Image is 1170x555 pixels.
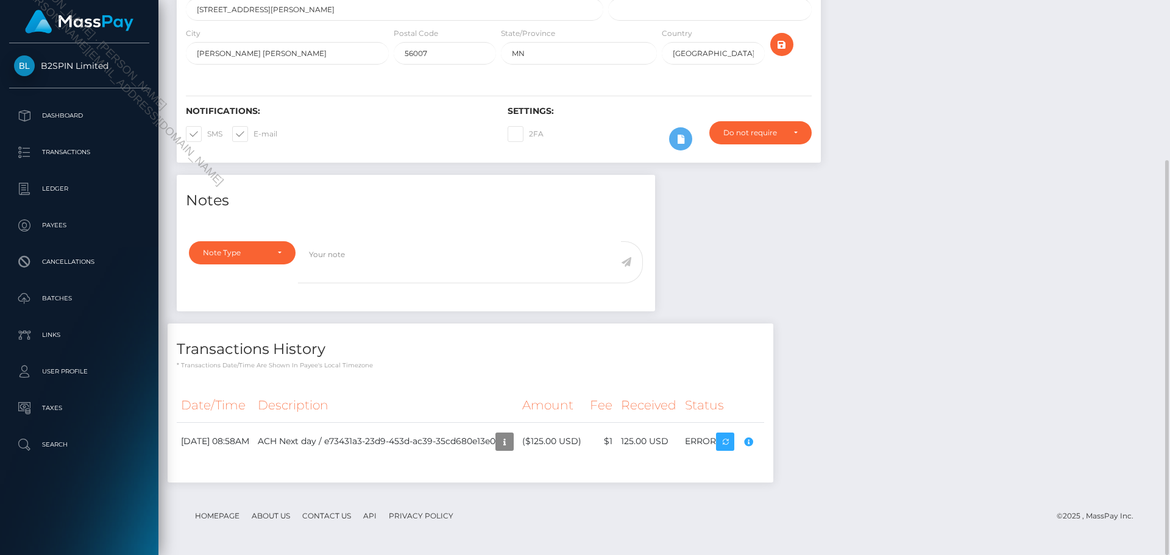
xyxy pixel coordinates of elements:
[501,28,555,39] label: State/Province
[14,143,144,161] p: Transactions
[681,389,764,422] th: Status
[394,28,438,39] label: Postal Code
[14,107,144,125] p: Dashboard
[186,106,489,116] h6: Notifications:
[681,422,764,461] td: ERROR
[617,389,681,422] th: Received
[14,436,144,454] p: Search
[723,128,784,138] div: Do not require
[177,389,253,422] th: Date/Time
[297,506,356,525] a: Contact Us
[9,356,149,387] a: User Profile
[9,247,149,277] a: Cancellations
[14,253,144,271] p: Cancellations
[586,389,617,422] th: Fee
[14,326,144,344] p: Links
[14,362,144,381] p: User Profile
[9,101,149,131] a: Dashboard
[518,422,586,461] td: ($125.00 USD)
[232,126,277,142] label: E-mail
[247,506,295,525] a: About Us
[9,60,149,71] span: B2SPIN Limited
[186,190,646,211] h4: Notes
[9,393,149,423] a: Taxes
[177,422,253,461] td: [DATE] 08:58AM
[14,216,144,235] p: Payees
[586,422,617,461] td: $1
[253,389,518,422] th: Description
[9,320,149,350] a: Links
[253,422,518,461] td: ACH Next day / e73431a3-23d9-453d-ac39-35cd680e13e0
[177,339,764,360] h4: Transactions History
[9,283,149,314] a: Batches
[14,180,144,198] p: Ledger
[358,506,381,525] a: API
[14,289,144,308] p: Batches
[189,241,296,264] button: Note Type
[186,126,222,142] label: SMS
[384,506,458,525] a: Privacy Policy
[709,121,812,144] button: Do not require
[9,174,149,204] a: Ledger
[190,506,244,525] a: Homepage
[617,422,681,461] td: 125.00 USD
[9,430,149,460] a: Search
[203,248,268,258] div: Note Type
[9,137,149,168] a: Transactions
[518,389,586,422] th: Amount
[508,126,544,142] label: 2FA
[14,399,144,417] p: Taxes
[177,361,764,370] p: * Transactions date/time are shown in payee's local timezone
[25,10,133,34] img: MassPay Logo
[1057,509,1143,523] div: © 2025 , MassPay Inc.
[508,106,811,116] h6: Settings:
[9,210,149,241] a: Payees
[662,28,692,39] label: Country
[186,28,200,39] label: City
[14,55,35,76] img: B2SPIN Limited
